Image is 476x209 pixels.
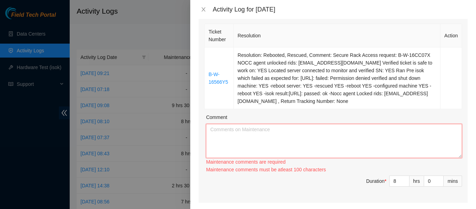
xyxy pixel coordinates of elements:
th: Resolution [234,24,440,47]
th: Action [440,24,462,47]
div: hrs [409,176,424,187]
td: Resolution: Rebooted, Rescued, Comment: Secure Rack Access request: B-W-16CC07X NOCC agent unlock... [234,47,440,109]
div: Maintenance comments are required [206,158,462,166]
button: Close [199,6,208,13]
th: Ticket Number [205,24,233,47]
a: B-W-16566Y5 [208,72,228,85]
div: Duration [366,177,386,185]
textarea: Comment [206,124,462,158]
div: Activity Log for [DATE] [213,6,468,13]
label: Comment [206,113,227,121]
div: mins [444,176,462,187]
span: close [201,7,206,12]
div: Maintenance comments must be atleast 100 characters [206,166,462,173]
